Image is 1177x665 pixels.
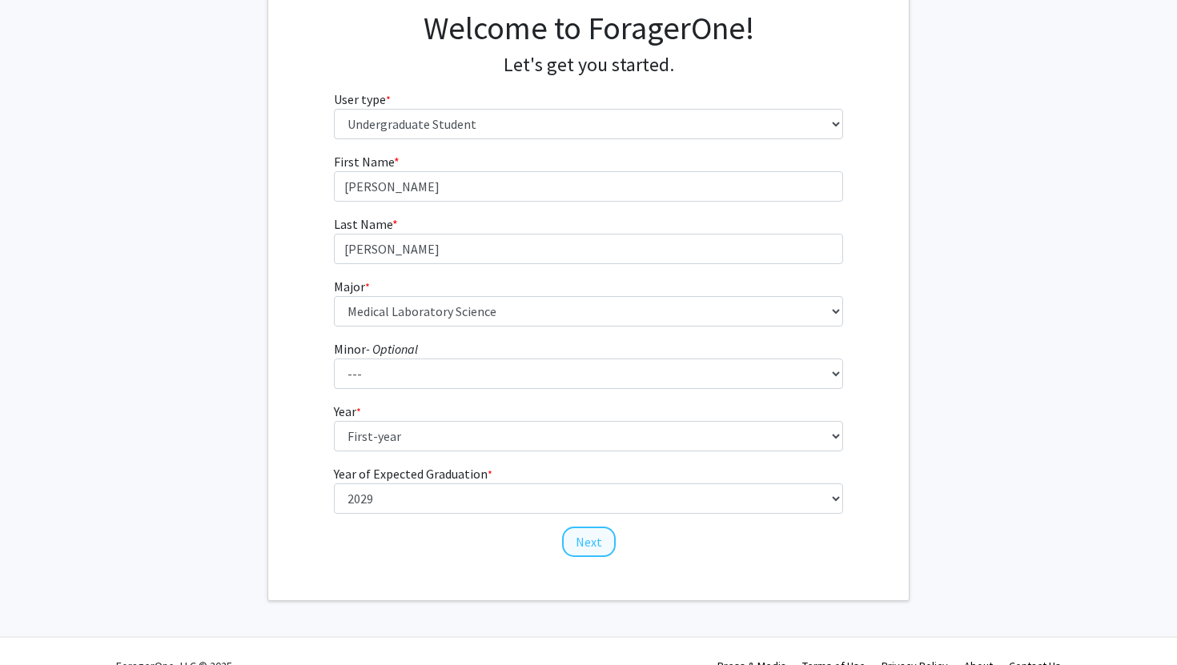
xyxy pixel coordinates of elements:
span: First Name [334,154,394,170]
label: Year of Expected Graduation [334,464,492,483]
button: Next [562,527,616,557]
i: - Optional [366,341,418,357]
h4: Let's get you started. [334,54,844,77]
span: Last Name [334,216,392,232]
label: Minor [334,339,418,359]
label: User type [334,90,391,109]
h1: Welcome to ForagerOne! [334,9,844,47]
iframe: Chat [12,593,68,653]
label: Major [334,277,370,296]
label: Year [334,402,361,421]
